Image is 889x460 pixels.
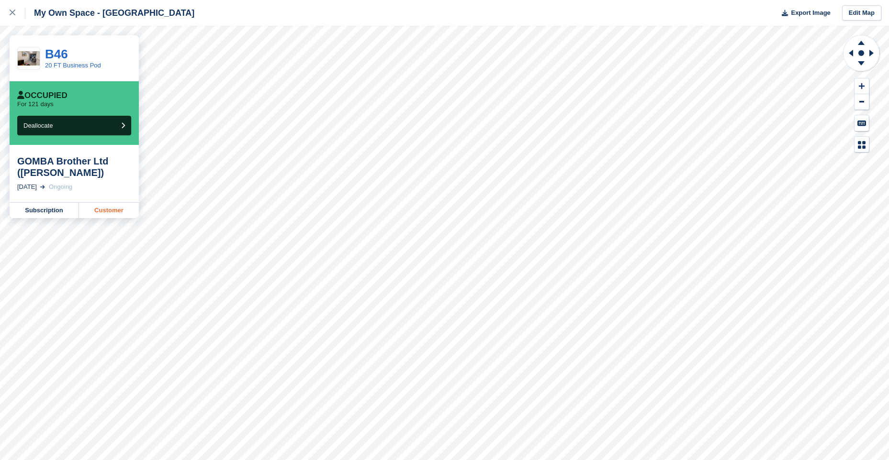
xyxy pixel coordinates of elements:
[23,122,53,129] span: Deallocate
[17,91,68,100] div: Occupied
[776,5,831,21] button: Export Image
[25,7,194,19] div: My Own Space - [GEOGRAPHIC_DATA]
[10,203,79,218] a: Subscription
[855,94,869,110] button: Zoom Out
[791,8,830,18] span: Export Image
[855,137,869,153] button: Map Legend
[17,100,54,108] p: For 121 days
[17,155,131,178] div: GOMBA Brother Ltd ([PERSON_NAME])
[45,62,101,69] a: 20 FT Business Pod
[842,5,881,21] a: Edit Map
[855,78,869,94] button: Zoom In
[17,182,37,192] div: [DATE]
[79,203,139,218] a: Customer
[855,115,869,131] button: Keyboard Shortcuts
[17,116,131,135] button: Deallocate
[40,185,45,189] img: arrow-right-light-icn-cde0832a797a2874e46488d9cf13f60e5c3a73dbe684e267c42b8395dfbc2abf.svg
[49,182,72,192] div: Ongoing
[18,51,40,66] img: CSS_Office-Container_9-scaled.jpg
[45,47,68,61] a: B46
